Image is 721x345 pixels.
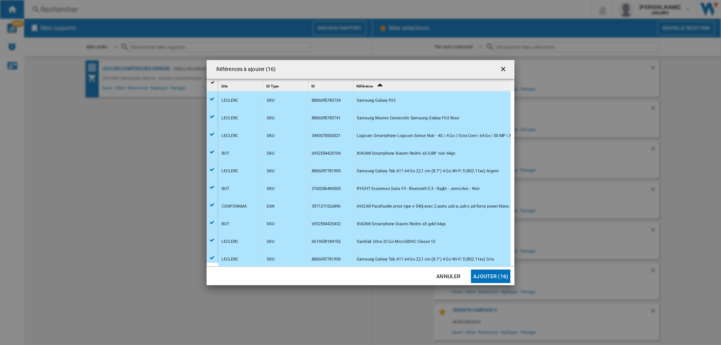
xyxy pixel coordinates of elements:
[356,84,373,88] span: Référence
[357,163,499,180] div: Samsung Galaxy Tab A11 64 Go 22,1 cm (8.7") 4 Go Wi-Fi 5 (802.11ac) Argent
[310,79,353,91] div: Sort None
[311,84,315,88] span: ID
[471,270,510,283] button: Ajouter (16)
[222,233,238,250] div: LECLERC
[357,180,480,197] div: RYGHT Ecouteurs Sans Fil - Bluetooth 5.3 - Ryght - Jumo Anc - Noir
[267,180,275,197] div: SKU
[265,79,308,91] div: Sort None
[357,92,395,109] div: Samsung Galaxy Fit3
[220,79,263,91] div: Sort None
[267,198,275,215] div: EAN
[355,79,511,91] div: Sort Ascending
[222,215,229,233] div: BUT
[220,79,263,91] div: Site Sort None
[357,251,494,268] div: Samsung Galaxy Tab A11 64 Go 22,1 cm (8.7") 4 Go Wi-Fi 5 (802.11ac) Gris
[267,92,275,109] div: SKU
[312,110,341,127] div: 8806095783741
[357,145,455,162] div: XIAOMI Smartphone Xiaomi Redmi a5 6.88" noir 64go
[222,92,238,109] div: LECLERC
[357,127,551,145] div: Logicom Smartphone Logicom Sense Noir - 4G | 4 Go | Octa Core | 64 Go | 50 MP | Android 14 | 6,5 ...
[357,215,446,233] div: XIAOMI Smartphone Xiaomi Redmi a5 gold 64go
[355,79,511,91] div: Référence Sort Ascending
[496,62,511,77] button: getI18NText('BUTTONS.CLOSE_DIALOG')
[213,66,276,73] h4: Références à ajouter (16)
[267,110,275,127] div: SKU
[222,198,247,215] div: CONFORAMA
[312,163,341,180] div: 8806097781905
[267,145,275,162] div: SKU
[267,215,275,233] div: SKU
[267,233,275,250] div: SKU
[222,251,238,268] div: LECLERC
[312,92,341,109] div: 8806095783734
[267,251,275,268] div: SKU
[222,145,229,162] div: BUT
[374,84,386,88] span: Sort Ascending
[222,180,229,197] div: BUT
[265,79,308,91] div: ID Type Sort None
[310,79,353,91] div: ID Sort None
[222,163,238,180] div: LECLERC
[312,198,341,215] div: 3571211526896
[432,270,465,283] button: Annuler
[357,198,549,215] div: AVIZAR Parafoudre prise type e 540j avec 2 ports usb-a, usb-c pd force power blanc FPLIPF1P2ACPD540J
[267,163,275,180] div: SKU
[222,110,238,127] div: LECLERC
[312,215,341,233] div: 6932554425432
[312,145,341,162] div: 6932554425104
[357,110,459,127] div: Samsung Montre Connectée Samsung Galaxy Fit3 Rose
[267,127,275,145] div: SKU
[221,84,228,88] span: Site
[312,251,341,268] div: 8806097781950
[357,233,435,250] div: SanDisk Ultra 32 Go MicroSDHC Classe 10
[222,127,238,145] div: LECLERC
[266,84,279,88] span: ID Type
[312,233,341,250] div: 0619659184155
[499,65,508,74] ng-md-icon: getI18NText('BUTTONS.CLOSE_DIALOG')
[312,180,341,197] div: 3760206484505
[312,127,341,145] div: 3483070500521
